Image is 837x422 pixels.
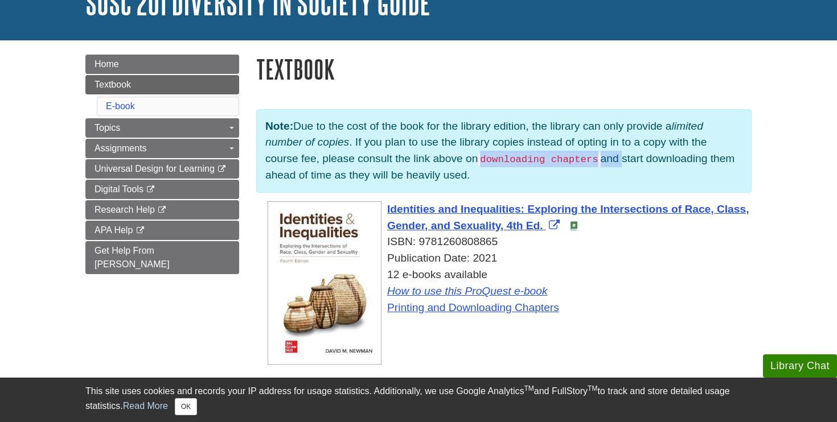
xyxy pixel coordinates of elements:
strong: Note: [265,120,293,132]
div: This site uses cookies and records your IP address for usage statistics. Additionally, we use Goo... [85,384,752,415]
a: Get Help From [PERSON_NAME] [85,241,239,274]
a: Textbook [85,75,239,94]
sup: TM [524,384,534,392]
a: Read More [123,401,168,411]
i: This link opens in a new window [146,186,155,193]
span: Get Help From [PERSON_NAME] [95,246,170,269]
div: Publication Date: 2021 [268,250,752,267]
i: This link opens in a new window [217,166,227,173]
img: e-Book [569,221,578,230]
span: Universal Design for Learning [95,164,215,173]
a: Printing and Downloading Chapters [387,301,559,313]
h1: Textbook [256,55,752,84]
span: Digital Tools [95,184,143,194]
a: How to use this ProQuest e-book [387,285,548,297]
span: Textbook [95,80,131,89]
span: Research Help [95,205,155,214]
em: limited number of copies [265,120,703,148]
span: APA Help [95,225,133,235]
i: This link opens in a new window [157,206,167,214]
a: Research Help [85,200,239,220]
a: Assignments [85,139,239,158]
div: ISBN: 9781260808865 [268,234,752,250]
button: Close [175,398,197,415]
a: Universal Design for Learning [85,159,239,179]
span: Home [95,59,119,69]
a: Home [85,55,239,74]
div: 12 e-books available [268,267,752,316]
button: Library Chat [763,354,837,378]
i: This link opens in a new window [136,227,145,234]
span: Identities and Inequalities: Exploring the Intersections of Race, Class, Gender, and Sexuality, 4... [387,203,749,231]
div: Guide Page Menu [85,55,239,274]
a: E-book [106,101,135,111]
sup: TM [588,384,597,392]
img: Cover Art [268,201,381,365]
a: Digital Tools [85,180,239,199]
code: downloading chapters [478,153,600,166]
span: Topics [95,123,120,133]
span: Assignments [95,143,147,153]
p: Due to the cost of the book for the library edition, the library can only provide a . If you plan... [256,109,752,193]
a: APA Help [85,221,239,240]
a: Link opens in new window [387,203,749,231]
a: Topics [85,118,239,138]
